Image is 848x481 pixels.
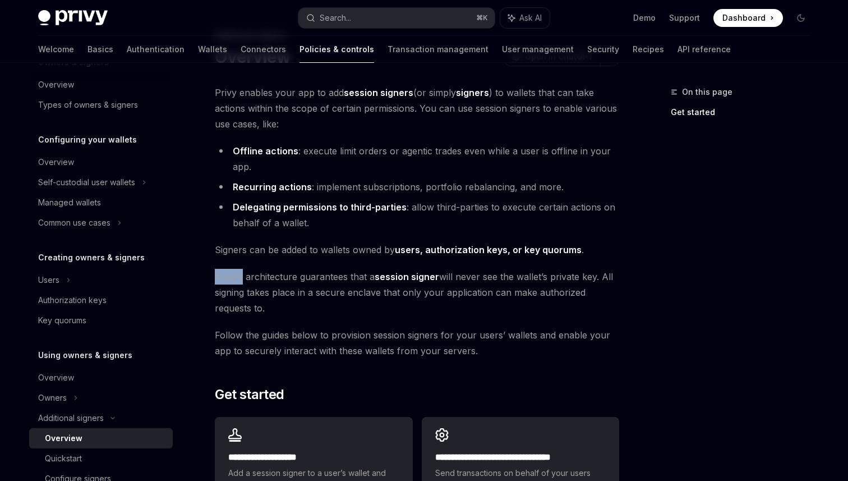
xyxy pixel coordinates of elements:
a: Policies & controls [299,36,374,63]
div: Key quorums [38,314,86,327]
a: Get started [671,103,819,121]
span: Follow the guides below to provision session signers for your users’ wallets and enable your app ... [215,327,619,359]
span: Get started [215,386,284,404]
a: Quickstart [29,448,173,469]
strong: Recurring actions [233,181,312,193]
a: Transaction management [388,36,488,63]
div: Authorization keys [38,294,107,307]
div: Overview [38,78,74,91]
a: Key quorums [29,310,173,331]
a: Overview [29,428,173,448]
a: Authorization keys [29,290,173,310]
span: Ask AI [519,12,542,24]
div: Overview [45,432,82,445]
strong: session signer [375,271,439,282]
a: Security [587,36,619,63]
img: dark logo [38,10,108,26]
a: Connectors [241,36,286,63]
div: Managed wallets [38,196,101,209]
strong: signers [456,87,489,98]
a: Support [669,12,700,24]
div: Overview [38,371,74,384]
div: Self-custodial user wallets [38,176,135,189]
div: Additional signers [38,411,104,425]
a: Managed wallets [29,193,173,213]
button: Toggle dark mode [792,9,810,27]
span: ⌘ K [476,13,488,22]
span: Dashboard [722,12,766,24]
h5: Configuring your wallets [38,133,137,146]
div: Overview [38,155,74,169]
strong: Delegating permissions to third-parties [233,201,407,213]
a: Overview [29,152,173,172]
li: : allow third-parties to execute certain actions on behalf of a wallet. [215,199,619,231]
a: API reference [678,36,731,63]
li: : implement subscriptions, portfolio rebalancing, and more. [215,179,619,195]
a: Basics [87,36,113,63]
a: Welcome [38,36,74,63]
a: Dashboard [713,9,783,27]
li: : execute limit orders or agentic trades even while a user is offline in your app. [215,143,619,175]
div: Types of owners & signers [38,98,138,112]
div: Users [38,273,59,287]
a: Demo [633,12,656,24]
span: Privy’s architecture guarantees that a will never see the wallet’s private key. All signing takes... [215,269,619,316]
h5: Using owners & signers [38,349,132,362]
div: Quickstart [45,452,82,465]
button: Ask AI [500,8,550,28]
a: Authentication [127,36,185,63]
a: users, authorization keys, or key quorums [395,244,582,256]
a: Overview [29,368,173,388]
div: Search... [320,11,351,25]
button: Search...⌘K [298,8,495,28]
strong: session signers [344,87,413,98]
a: Overview [29,75,173,95]
span: Privy enables your app to add (or simply ) to wallets that can take actions within the scope of c... [215,85,619,132]
h5: Creating owners & signers [38,251,145,264]
div: Common use cases [38,216,110,230]
div: Owners [38,391,67,405]
span: Signers can be added to wallets owned by . [215,242,619,258]
strong: Offline actions [233,145,298,157]
a: User management [502,36,574,63]
a: Recipes [633,36,664,63]
a: Types of owners & signers [29,95,173,115]
a: Wallets [198,36,227,63]
span: On this page [682,85,732,99]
